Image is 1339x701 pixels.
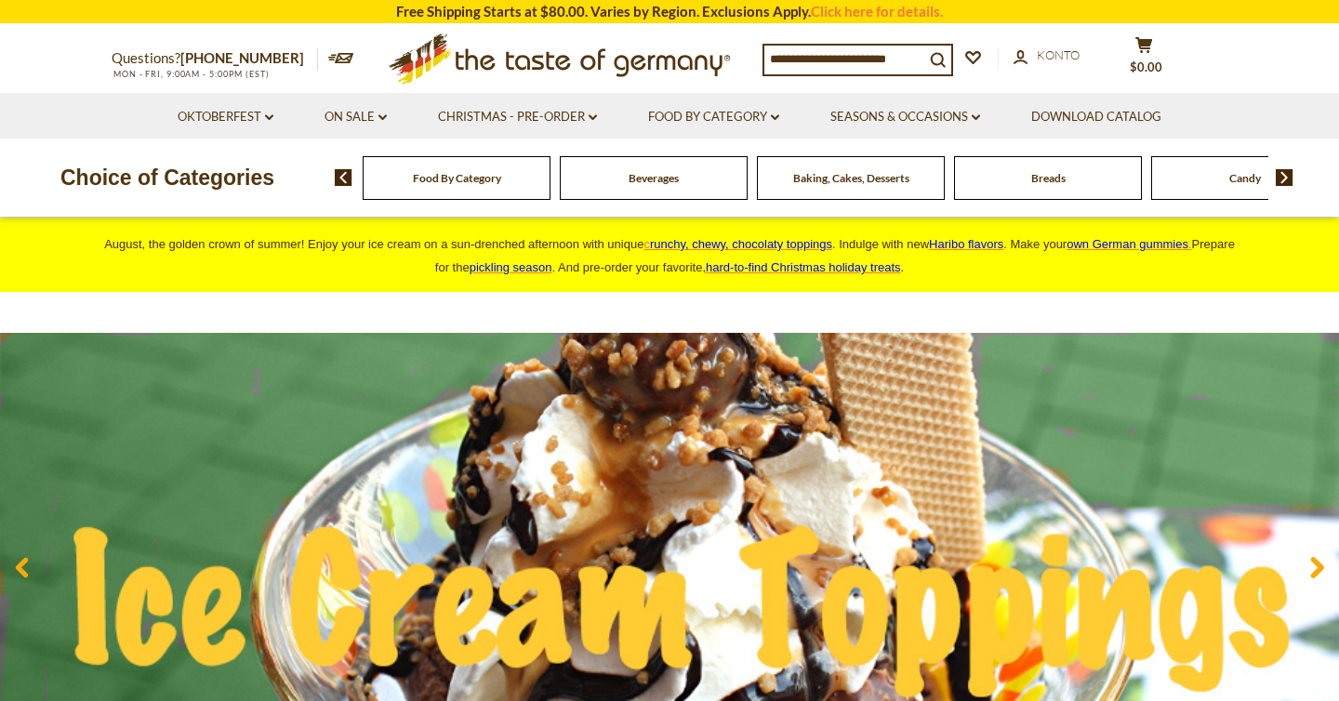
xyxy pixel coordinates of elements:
a: Download Catalog [1031,107,1161,127]
img: next arrow [1276,169,1293,186]
a: Baking, Cakes, Desserts [793,171,909,185]
a: own German gummies. [1067,237,1191,251]
span: own German gummies [1067,237,1188,251]
a: Oktoberfest [178,107,273,127]
a: On Sale [325,107,387,127]
span: Konto [1037,47,1080,62]
a: pickling season [470,260,552,274]
a: [PHONE_NUMBER] [180,49,304,66]
span: runchy, chewy, chocolaty toppings [650,237,832,251]
span: . [706,260,904,274]
span: August, the golden crown of summer! Enjoy your ice cream on a sun-drenched afternoon with unique ... [104,237,1235,274]
a: Christmas - PRE-ORDER [438,107,597,127]
a: Food By Category [413,171,501,185]
p: Questions? [112,46,318,71]
span: $0.00 [1130,60,1162,74]
span: MON - FRI, 9:00AM - 5:00PM (EST) [112,69,270,79]
a: crunchy, chewy, chocolaty toppings [643,237,832,251]
a: hard-to-find Christmas holiday treats [706,260,901,274]
a: Food By Category [648,107,779,127]
a: Konto [1014,46,1080,66]
a: Haribo flavors [929,237,1003,251]
a: Seasons & Occasions [830,107,980,127]
a: Breads [1031,171,1066,185]
button: $0.00 [1116,36,1172,83]
a: Click here for details. [811,3,943,20]
a: Candy [1229,171,1261,185]
a: Beverages [629,171,679,185]
img: previous arrow [335,169,352,186]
